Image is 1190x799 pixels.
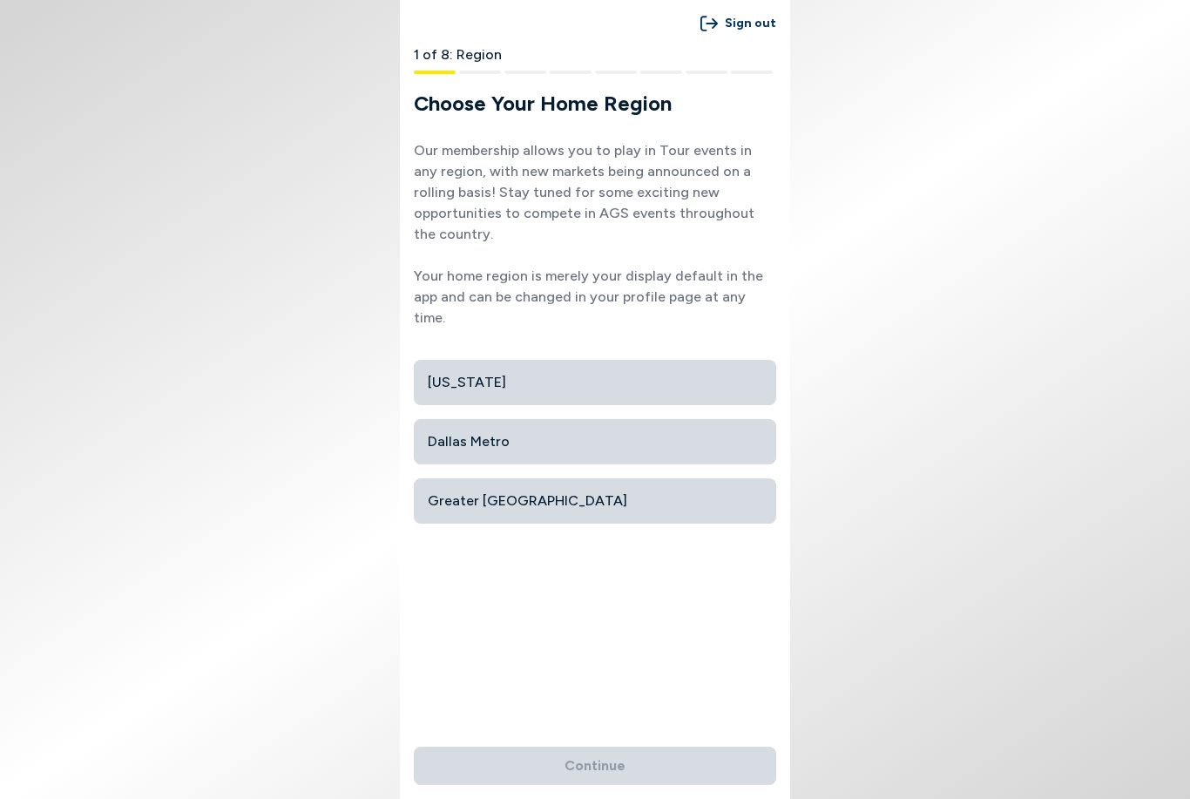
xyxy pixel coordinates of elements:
button: Sign out [700,7,776,39]
h1: Choose Your Home Region [414,88,790,119]
button: Dallas Metro [414,419,776,464]
button: [US_STATE] [414,360,776,405]
p: Our membership allows you to play in Tour events in any region, with new markets being announced ... [414,140,776,328]
div: 1 of 8: Region [400,46,790,64]
button: Greater [GEOGRAPHIC_DATA] [414,478,776,524]
span: Dallas Metro [428,426,762,457]
span: Greater [GEOGRAPHIC_DATA] [428,485,762,517]
button: Continue [414,747,776,785]
span: [US_STATE] [428,367,762,398]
